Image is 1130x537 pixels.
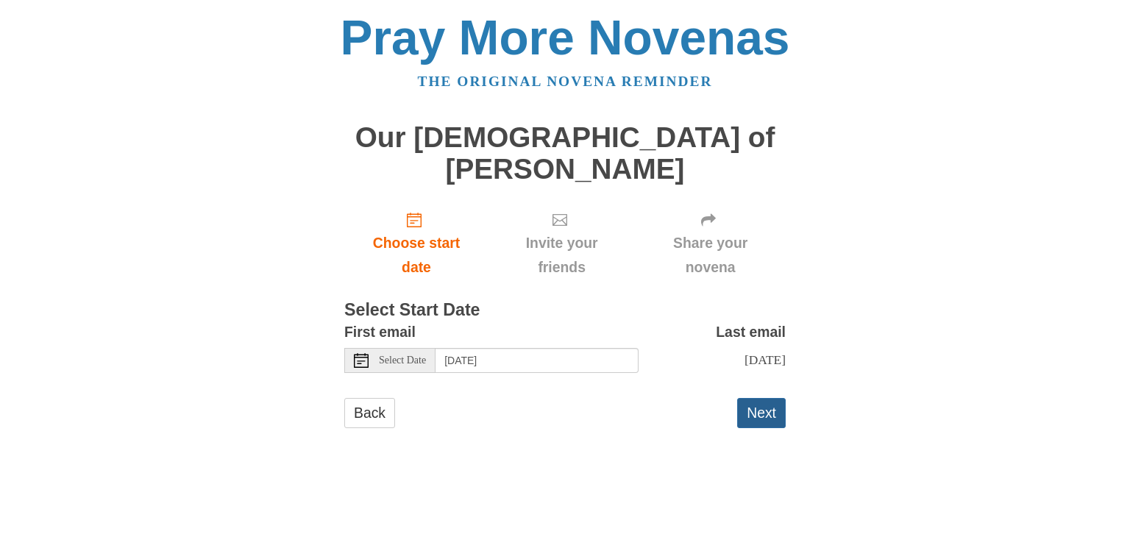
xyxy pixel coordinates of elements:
button: Next [737,398,786,428]
a: Choose start date [344,199,488,287]
span: Select Date [379,355,426,366]
div: Click "Next" to confirm your start date first. [635,199,786,287]
a: Back [344,398,395,428]
label: First email [344,320,416,344]
a: The original novena reminder [418,74,713,89]
label: Last email [716,320,786,344]
span: Invite your friends [503,231,620,280]
a: Pray More Novenas [341,10,790,65]
h3: Select Start Date [344,301,786,320]
span: [DATE] [745,352,786,367]
h1: Our [DEMOGRAPHIC_DATA] of [PERSON_NAME] [344,122,786,185]
span: Choose start date [359,231,474,280]
div: Click "Next" to confirm your start date first. [488,199,635,287]
span: Share your novena [650,231,771,280]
